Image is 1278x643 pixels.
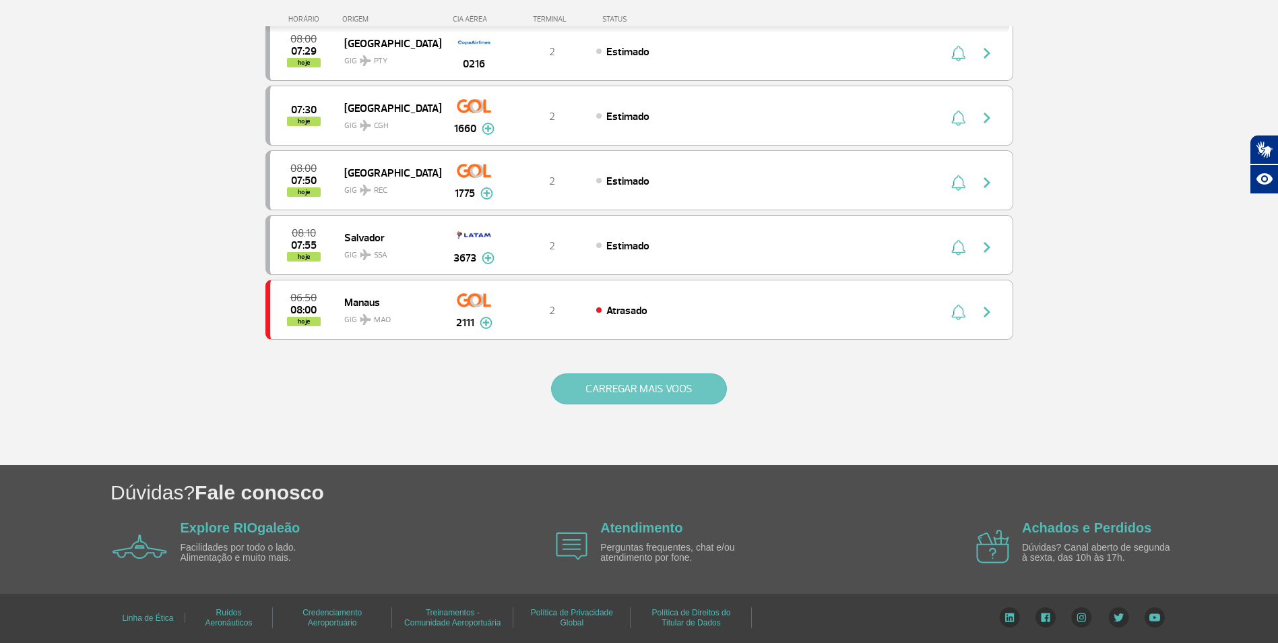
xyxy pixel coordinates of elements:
span: Estimado [606,110,649,123]
span: hoje [287,58,321,67]
a: Treinamentos - Comunidade Aeroportuária [404,603,501,632]
span: 2 [549,45,555,59]
img: seta-direita-painel-voo.svg [979,239,995,255]
img: sino-painel-voo.svg [951,304,965,320]
div: Plugin de acessibilidade da Hand Talk. [1250,135,1278,194]
span: Fale conosco [195,481,324,503]
span: 2025-10-01 07:30:00 [291,105,317,115]
img: mais-info-painel-voo.svg [480,317,492,329]
img: destiny_airplane.svg [360,120,371,131]
span: Estimado [606,175,649,188]
div: HORÁRIO [269,15,343,24]
img: sino-painel-voo.svg [951,175,965,191]
span: 3673 [453,250,476,266]
div: STATUS [596,15,705,24]
span: 2 [549,239,555,253]
span: 0216 [463,56,485,72]
span: Salvador [344,228,430,246]
h1: Dúvidas? [110,479,1278,506]
img: seta-direita-painel-voo.svg [979,304,995,320]
a: Achados e Perdidos [1022,520,1151,535]
span: 2 [549,175,555,188]
img: mais-info-painel-voo.svg [480,187,493,200]
a: Ruídos Aeronáuticos [205,603,253,632]
img: destiny_airplane.svg [360,55,371,66]
span: 2025-10-01 07:29:00 [291,47,317,56]
a: Política de Direitos do Titular de Dados [652,603,731,632]
span: GIG [344,307,430,326]
span: 2025-10-01 08:00:00 [290,164,317,173]
span: 2025-10-01 06:50:00 [290,293,317,303]
a: Atendimento [600,520,682,535]
div: ORIGEM [342,15,441,24]
span: hoje [287,187,321,197]
img: Instagram [1071,607,1092,627]
span: [GEOGRAPHIC_DATA] [344,99,430,117]
p: Dúvidas? Canal aberto de segunda à sexta, das 10h às 17h. [1022,543,1177,563]
span: 2111 [456,315,474,331]
span: GIG [344,242,430,262]
img: mais-info-painel-voo.svg [482,123,494,135]
img: destiny_airplane.svg [360,249,371,260]
span: GIG [344,48,430,67]
span: 2025-10-01 08:10:00 [292,228,316,238]
button: Abrir tradutor de língua de sinais. [1250,135,1278,164]
span: 1660 [454,121,476,137]
img: Facebook [1035,607,1056,627]
span: MAO [374,314,391,326]
a: Credenciamento Aeroportuário [302,603,362,632]
span: REC [374,185,387,197]
a: Linha de Ética [122,609,173,627]
span: GIG [344,177,430,197]
span: Atrasado [606,304,647,317]
span: 2025-10-01 07:50:00 [291,176,317,185]
span: hoje [287,252,321,262]
span: 2025-10-01 07:55:00 [291,241,317,250]
img: mais-info-painel-voo.svg [482,252,494,264]
span: [GEOGRAPHIC_DATA] [344,34,430,52]
img: LinkedIn [999,607,1020,627]
div: TERMINAL [508,15,596,24]
img: destiny_airplane.svg [360,314,371,325]
img: destiny_airplane.svg [360,185,371,195]
span: GIG [344,113,430,132]
img: seta-direita-painel-voo.svg [979,45,995,61]
span: PTY [374,55,387,67]
img: Twitter [1108,607,1129,627]
img: sino-painel-voo.svg [951,239,965,255]
img: YouTube [1145,607,1165,627]
span: 2025-10-01 08:00:00 [290,34,317,44]
img: airplane icon [556,532,587,560]
span: [GEOGRAPHIC_DATA] [344,164,430,181]
a: Política de Privacidade Global [531,603,613,632]
span: Manaus [344,293,430,311]
div: CIA AÉREA [441,15,508,24]
a: Explore RIOgaleão [181,520,300,535]
span: Estimado [606,239,649,253]
span: Estimado [606,45,649,59]
span: hoje [287,317,321,326]
span: 2 [549,110,555,123]
span: SSA [374,249,387,262]
span: 1775 [455,185,475,202]
img: sino-painel-voo.svg [951,110,965,126]
img: airplane icon [113,534,167,559]
button: CARREGAR MAIS VOOS [551,373,727,404]
span: 2 [549,304,555,317]
img: sino-painel-voo.svg [951,45,965,61]
span: CGH [374,120,389,132]
button: Abrir recursos assistivos. [1250,164,1278,194]
p: Facilidades por todo o lado. Alimentação e muito mais. [181,543,336,563]
span: 2025-10-01 08:00:00 [290,305,317,315]
span: hoje [287,117,321,126]
p: Perguntas frequentes, chat e/ou atendimento por fone. [600,543,755,563]
img: seta-direita-painel-voo.svg [979,110,995,126]
img: seta-direita-painel-voo.svg [979,175,995,191]
img: airplane icon [976,530,1009,563]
